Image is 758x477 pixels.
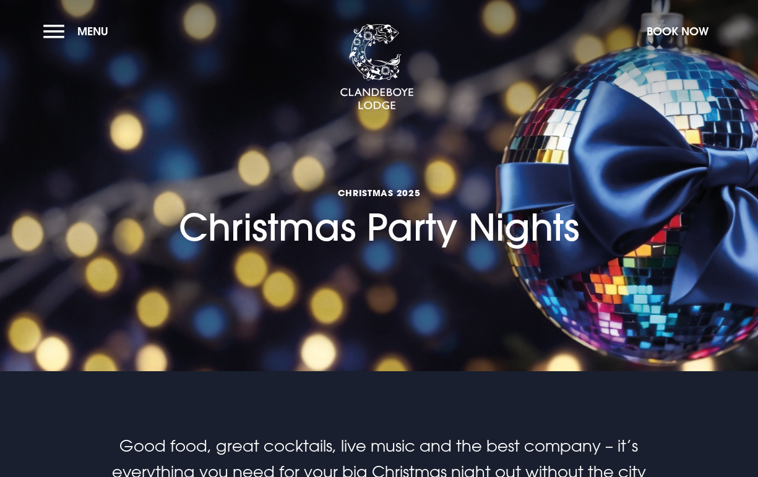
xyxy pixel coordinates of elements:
span: Menu [77,24,108,38]
button: Menu [43,18,114,45]
img: Clandeboye Lodge [340,24,414,111]
button: Book Now [640,18,715,45]
h1: Christmas Party Nights [179,128,579,250]
span: Christmas 2025 [179,187,579,199]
